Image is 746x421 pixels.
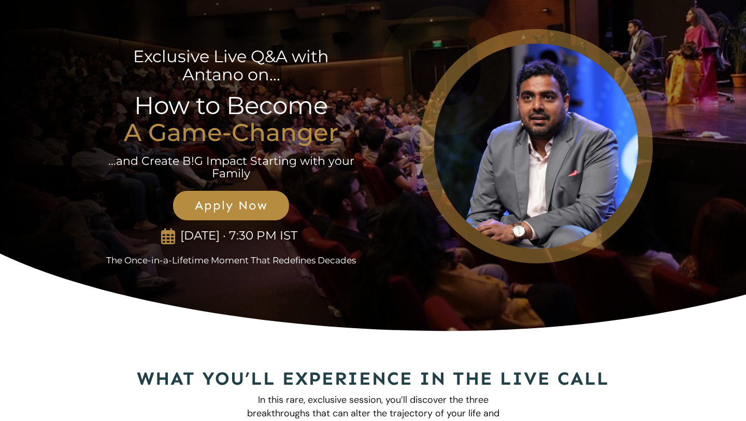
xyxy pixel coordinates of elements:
p: The Once-in-a-Lifetime Moment That Redefines Decades [94,255,369,265]
span: How to Become [134,91,328,120]
a: Apply Now [173,191,289,220]
h2: What You’ll Experience in the Live Call [94,366,652,393]
span: Apply Now [184,198,278,213]
span: Exclusive Live Q&A with Antano on... [133,46,329,85]
p: ...and Create B!G Impact Starting with your Family [107,155,355,180]
strong: A Game-Changer [124,118,338,147]
p: [DATE] · 7:30 PM IST [176,229,302,243]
